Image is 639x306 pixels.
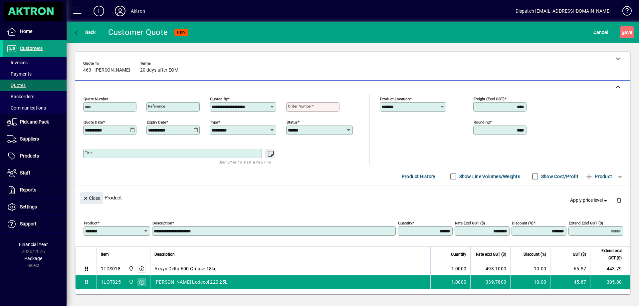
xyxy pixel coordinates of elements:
[152,221,172,225] mat-label: Description
[510,262,550,275] td: 10.00
[592,26,610,38] button: Cancel
[3,57,67,68] a: Invoices
[19,242,48,247] span: Financial Year
[127,278,134,286] span: Central
[20,136,39,142] span: Suppliers
[475,265,506,272] div: 493.1000
[524,251,546,258] span: Discount (%)
[582,170,615,182] button: Product
[3,68,67,80] a: Payments
[510,275,550,289] td: 10.00
[210,120,218,125] mat-label: Type
[573,251,586,258] span: GST ($)
[398,221,412,225] mat-label: Quantity
[3,148,67,164] a: Products
[219,158,271,166] mat-hint: Use 'Enter' to start a new line
[3,182,67,198] a: Reports
[7,94,34,99] span: Backorders
[101,279,121,285] div: 1LOT025
[84,120,103,125] mat-label: Quote date
[550,262,590,275] td: 66.57
[75,185,630,210] div: Product
[620,26,634,38] button: Save
[20,187,36,192] span: Reports
[85,151,93,155] mat-label: Title
[288,104,312,109] mat-label: Order number
[154,279,228,285] span: [PERSON_NAME] Lodexol 220 25L
[451,251,466,258] span: Quantity
[585,171,612,182] span: Product
[3,114,67,131] a: Pick and Pack
[3,165,67,181] a: Staff
[3,131,67,148] a: Suppliers
[474,97,505,101] mat-label: Freight (excl GST)
[540,173,578,180] label: Show Cost/Profit
[512,221,533,225] mat-label: Discount (%)
[455,221,485,225] mat-label: Rate excl GST ($)
[101,251,109,258] span: Item
[3,199,67,215] a: Settings
[476,251,506,258] span: Rate excl GST ($)
[108,27,168,38] div: Customer Quote
[101,265,120,272] div: 1TDS018
[83,193,100,204] span: Close
[20,153,39,158] span: Products
[590,262,630,275] td: 443.79
[20,46,43,51] span: Customers
[3,23,67,40] a: Home
[177,30,185,35] span: NEW
[622,30,624,35] span: S
[7,83,26,88] span: Quotes
[451,279,467,285] span: 1.0000
[210,97,228,101] mat-label: Quoted by
[74,30,96,35] span: Back
[569,221,603,225] mat-label: Extend excl GST ($)
[458,173,520,180] label: Show Line Volumes/Weights
[287,120,298,125] mat-label: Status
[590,275,630,289] td: 305.80
[3,80,67,91] a: Quotes
[88,5,109,17] button: Add
[20,221,37,226] span: Support
[7,71,32,77] span: Payments
[516,6,611,16] div: Dispatch [EMAIL_ADDRESS][DOMAIN_NAME]
[475,279,506,285] div: 339.7800
[84,97,108,101] mat-label: Quote number
[611,197,627,203] app-page-header-button: Delete
[622,27,632,38] span: ave
[147,120,166,125] mat-label: Expiry date
[72,26,98,38] button: Back
[154,265,217,272] span: Axsyn Delta 600 Grease 18kg
[399,170,438,182] button: Product History
[140,68,178,73] span: 20 days after EOM
[79,195,105,201] app-page-header-button: Close
[570,197,609,204] span: Apply price level
[20,204,37,209] span: Settings
[402,171,436,182] span: Product History
[80,192,103,204] button: Close
[7,105,46,111] span: Communications
[611,192,627,208] button: Delete
[474,120,490,125] mat-label: Rounding
[567,194,611,206] button: Apply price level
[593,27,608,38] span: Cancel
[3,91,67,102] a: Backorders
[594,247,622,262] span: Extend excl GST ($)
[451,265,467,272] span: 1.0000
[550,275,590,289] td: 45.87
[84,221,98,225] mat-label: Product
[20,119,49,125] span: Pick and Pack
[127,265,134,272] span: Central
[20,29,32,34] span: Home
[380,97,410,101] mat-label: Product location
[7,60,28,65] span: Invoices
[3,216,67,232] a: Support
[83,68,130,73] span: 463 - [PERSON_NAME]
[24,256,42,261] span: Package
[109,5,131,17] button: Profile
[148,104,165,109] mat-label: Reference
[131,6,145,16] div: Aktron
[617,1,631,23] a: Knowledge Base
[3,102,67,114] a: Communications
[154,251,175,258] span: Description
